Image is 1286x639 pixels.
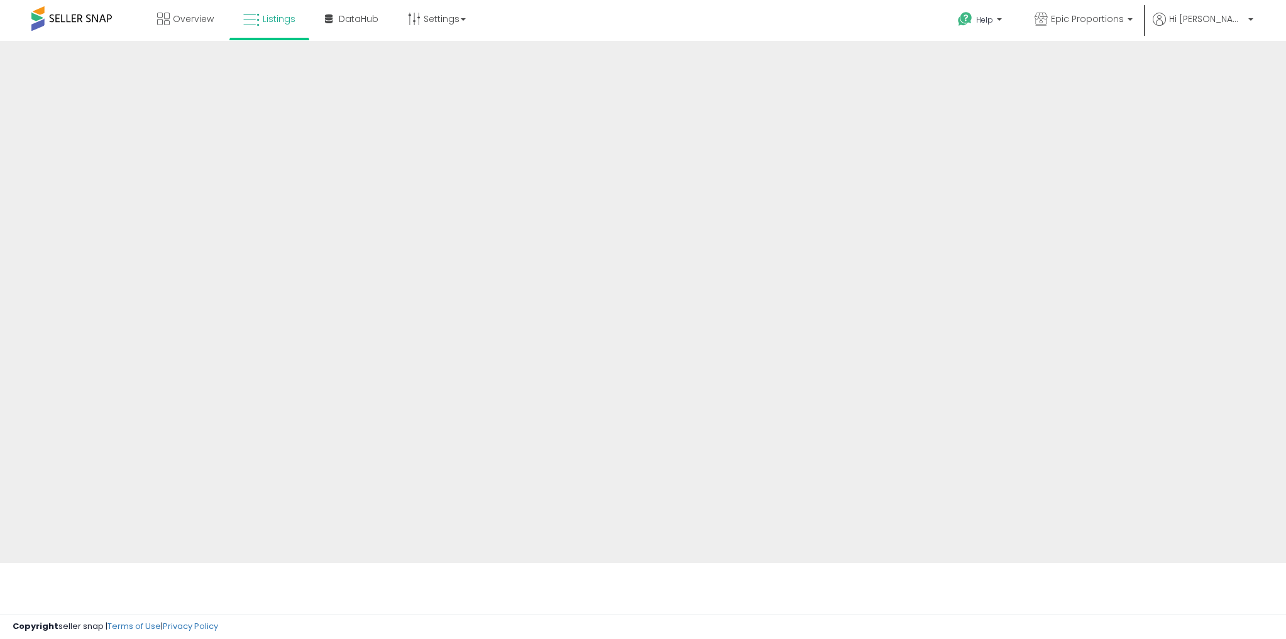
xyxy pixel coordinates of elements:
[263,13,295,25] span: Listings
[976,14,993,25] span: Help
[173,13,214,25] span: Overview
[957,11,973,27] i: Get Help
[948,2,1014,41] a: Help
[1153,13,1253,41] a: Hi [PERSON_NAME]
[1051,13,1124,25] span: Epic Proportions
[339,13,378,25] span: DataHub
[1169,13,1245,25] span: Hi [PERSON_NAME]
